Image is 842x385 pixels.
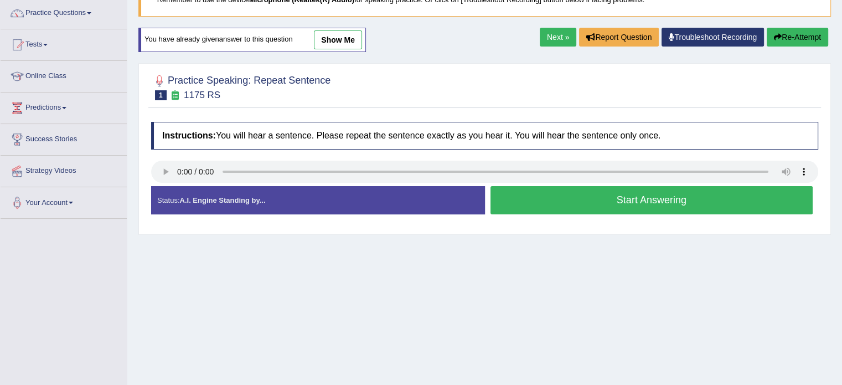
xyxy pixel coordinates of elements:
[1,93,127,120] a: Predictions
[767,28,828,47] button: Re-Attempt
[138,28,366,52] div: You have already given answer to this question
[162,131,216,140] b: Instructions:
[169,90,181,101] small: Exam occurring question
[151,122,818,150] h4: You will hear a sentence. Please repeat the sentence exactly as you hear it. You will hear the se...
[1,156,127,183] a: Strategy Videos
[151,186,485,214] div: Status:
[151,73,330,100] h2: Practice Speaking: Repeat Sentence
[1,187,127,215] a: Your Account
[540,28,576,47] a: Next »
[314,30,362,49] a: show me
[662,28,764,47] a: Troubleshoot Recording
[1,61,127,89] a: Online Class
[490,186,813,214] button: Start Answering
[1,29,127,57] a: Tests
[155,90,167,100] span: 1
[179,196,265,204] strong: A.I. Engine Standing by...
[184,90,220,100] small: 1175 RS
[579,28,659,47] button: Report Question
[1,124,127,152] a: Success Stories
